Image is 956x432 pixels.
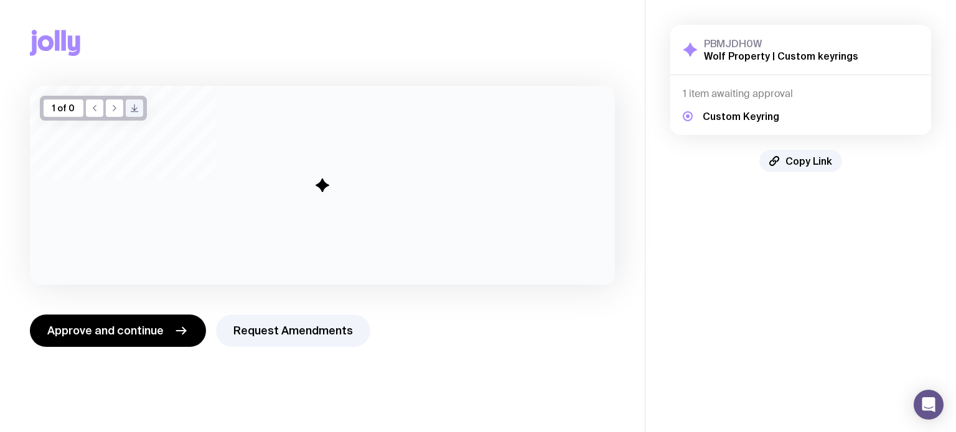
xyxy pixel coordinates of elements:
g: /> /> [131,105,138,112]
button: Approve and continue [30,315,206,347]
h2: Wolf Property | Custom keyrings [704,50,858,62]
span: Copy Link [785,155,832,167]
div: Open Intercom Messenger [914,390,944,420]
h5: Custom Keyring [703,110,779,122]
h3: PBMJDH0W [704,37,858,50]
div: 1 of 0 [44,99,83,117]
button: Request Amendments [216,315,370,347]
button: />/> [126,99,143,117]
button: Copy Link [759,150,842,172]
h4: 1 item awaiting approval [683,88,919,100]
span: Approve and continue [47,323,164,338]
